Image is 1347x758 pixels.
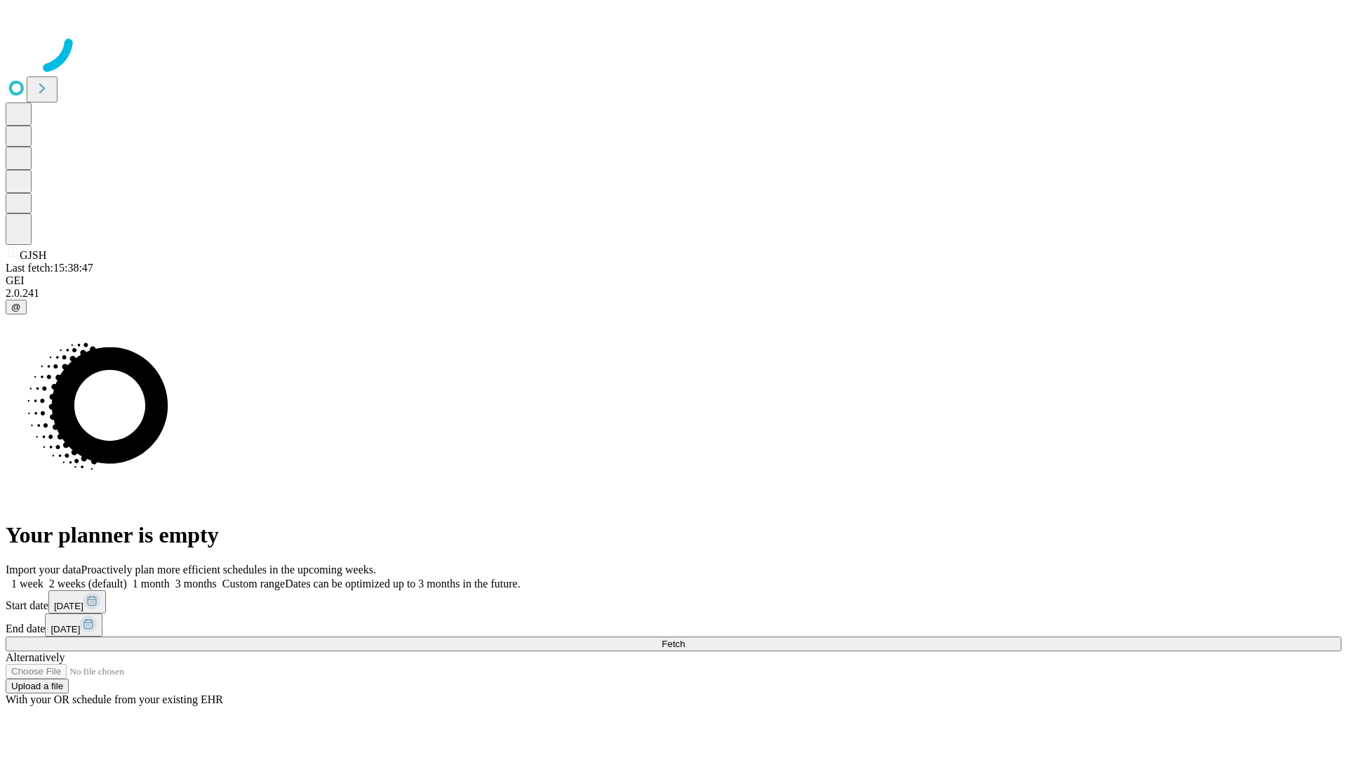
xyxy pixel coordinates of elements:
[6,522,1341,548] h1: Your planner is empty
[11,578,43,590] span: 1 week
[48,590,106,613] button: [DATE]
[285,578,520,590] span: Dates can be optimized up to 3 months in the future.
[51,624,80,634] span: [DATE]
[6,287,1341,300] div: 2.0.241
[6,300,27,314] button: @
[6,564,81,576] span: Import your data
[81,564,376,576] span: Proactively plan more efficient schedules in the upcoming weeks.
[20,249,46,261] span: GJSH
[6,693,223,705] span: With your OR schedule from your existing EHR
[45,613,102,637] button: [DATE]
[6,590,1341,613] div: Start date
[49,578,127,590] span: 2 weeks (default)
[6,679,69,693] button: Upload a file
[662,639,685,649] span: Fetch
[6,613,1341,637] div: End date
[6,274,1341,287] div: GEI
[6,637,1341,651] button: Fetch
[54,601,83,611] span: [DATE]
[222,578,285,590] span: Custom range
[11,302,21,312] span: @
[6,262,93,274] span: Last fetch: 15:38:47
[175,578,217,590] span: 3 months
[6,651,65,663] span: Alternatively
[133,578,170,590] span: 1 month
